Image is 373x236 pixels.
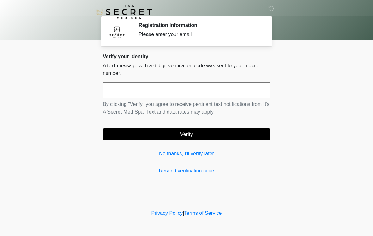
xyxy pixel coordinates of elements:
a: Terms of Service [184,210,222,216]
h2: Verify your identity [103,53,270,59]
a: No thanks, I'll verify later [103,150,270,158]
p: By clicking "Verify" you agree to receive pertinent text notifications from It's A Secret Med Spa... [103,101,270,116]
img: Agent Avatar [107,22,126,41]
h2: Registration Information [138,22,261,28]
img: It's A Secret Med Spa Logo [96,5,152,19]
div: Please enter your email [138,31,261,38]
a: | [183,210,184,216]
button: Verify [103,128,270,140]
a: Resend verification code [103,167,270,175]
a: Privacy Policy [151,210,183,216]
p: A text message with a 6 digit verification code was sent to your mobile number. [103,62,270,77]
